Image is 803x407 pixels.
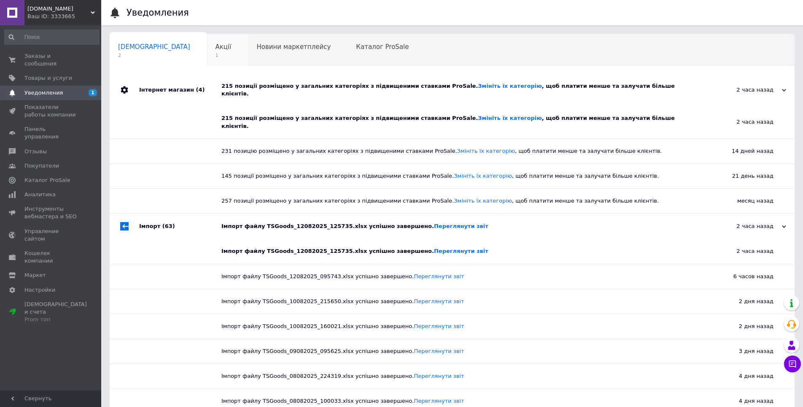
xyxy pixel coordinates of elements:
div: Імпорт файлу TSGoods_09082025_095625.xlsx успішно завершено. [221,347,689,355]
div: 2 дня назад [689,289,795,314]
span: Аналитика [24,191,56,198]
span: VEDMEDYKY.COM.UA [27,5,91,13]
div: месяц назад [689,189,795,213]
a: Змініть їх категорію [457,148,515,154]
button: Чат с покупателем [784,355,801,372]
div: Імпорт файлу TSGoods_10082025_215650.xlsx успішно завершено. [221,298,689,305]
div: 2 часа назад [702,222,786,230]
span: Кошелек компании [24,250,78,265]
a: Переглянути звіт [414,273,464,279]
div: Імпорт файлу TSGoods_12082025_125735.xlsx успішно завершено. [221,222,702,230]
a: Змініть їх категорію [454,198,512,204]
div: Імпорт файлу TSGoods_10082025_160021.xlsx успішно завершено. [221,323,689,330]
span: Каталог ProSale [24,176,70,184]
span: (63) [162,223,175,229]
span: Инструменты вебмастера и SEO [24,205,78,220]
span: Покупатели [24,162,59,170]
div: 215 позиції розміщено у загальних категоріях з підвищеними ставками ProSale. , щоб платити менше ... [221,114,689,130]
div: 21 день назад [689,164,795,188]
span: Панель управления [24,125,78,141]
div: 2 часа назад [689,106,795,138]
div: 3 дня назад [689,339,795,364]
div: Імпорт файлу TSGoods_08082025_100033.xlsx успішно завершено. [221,397,689,405]
a: Змініть їх категорію [478,83,542,89]
div: 2 дня назад [689,314,795,339]
a: Переглянути звіт [414,348,464,354]
div: Імпорт файлу TSGoods_12082025_125735.xlsx успішно завершено. [221,247,689,255]
div: 4 дня назад [689,364,795,388]
span: [DEMOGRAPHIC_DATA] и счета [24,301,87,324]
div: 14 дней назад [689,139,795,163]
a: Переглянути звіт [414,373,464,379]
span: (4) [196,87,205,93]
div: 6 часов назад [689,264,795,289]
span: Новини маркетплейсу [256,43,331,51]
div: 2 часа назад [689,239,795,263]
span: 2 [118,52,190,59]
span: Отзывы [24,148,47,155]
div: Ваш ID: 3333665 [27,13,101,20]
div: 215 позиції розміщено у загальних категоріях з підвищеними ставками ProSale. , щоб платити менше ... [221,82,702,98]
span: Акції [216,43,232,51]
div: Імпорт файлу TSGoods_08082025_224319.xlsx успішно завершено. [221,372,689,380]
span: Уведомления [24,89,63,97]
span: Заказы и сообщения [24,52,78,68]
span: [DEMOGRAPHIC_DATA] [118,43,190,51]
a: Переглянути звіт [414,398,464,404]
h1: Уведомления [127,8,189,18]
div: Prom топ [24,316,87,323]
span: Маркет [24,271,46,279]
div: 231 позицію розміщено у загальних категоріях з підвищеними ставками ProSale. , щоб платити менше ... [221,147,689,155]
span: Управление сайтом [24,228,78,243]
span: 1 [89,89,97,96]
div: 145 позиції розміщено у загальних категоріях з підвищеними ставками ProSale. , щоб платити менше ... [221,172,689,180]
a: Змініть їх категорію [478,115,542,121]
a: Переглянути звіт [414,323,464,329]
span: Каталог ProSale [356,43,409,51]
div: 2 часа назад [702,86,786,94]
span: Товары и услуги [24,74,72,82]
div: 257 позиції розміщено у загальних категоріях з підвищеними ставками ProSale. , щоб платити менше ... [221,197,689,205]
div: Інтернет магазин [139,74,221,106]
a: Переглянути звіт [434,248,488,254]
span: Показатели работы компании [24,103,78,119]
a: Переглянути звіт [434,223,488,229]
a: Змініть їх категорію [454,173,512,179]
a: Переглянути звіт [414,298,464,304]
div: Імпорт [139,214,221,239]
span: Настройки [24,286,55,294]
div: Імпорт файлу TSGoods_12082025_095743.xlsx успішно завершено. [221,273,689,280]
input: Поиск [4,30,100,45]
span: 1 [216,52,232,59]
